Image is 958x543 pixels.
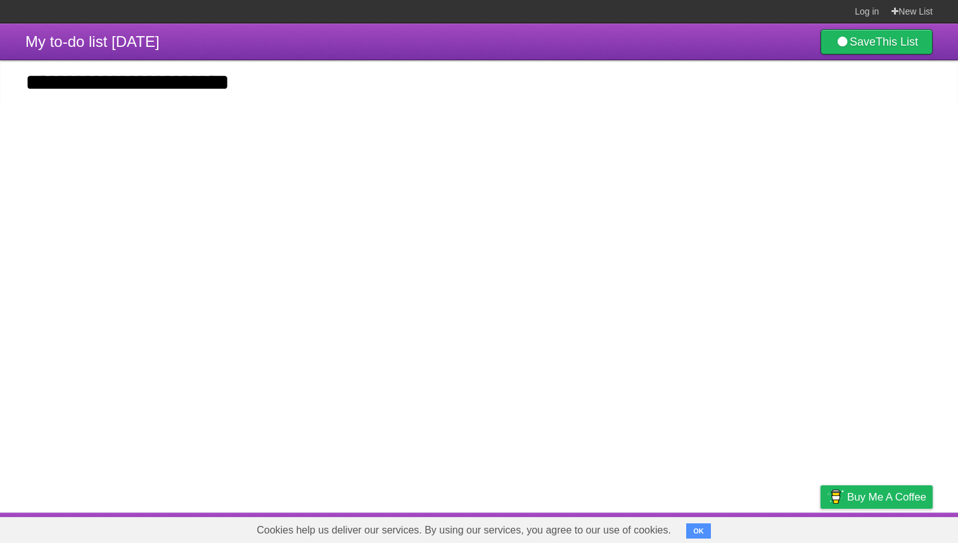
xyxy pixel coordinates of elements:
a: SaveThis List [821,29,933,54]
a: Suggest a feature [853,516,933,540]
a: Privacy [804,516,837,540]
span: My to-do list [DATE] [25,33,160,50]
a: Developers [694,516,745,540]
img: Buy me a coffee [827,486,844,508]
b: This List [876,35,918,48]
a: About [652,516,679,540]
span: Buy me a coffee [847,486,926,508]
span: Cookies help us deliver our services. By using our services, you agree to our use of cookies. [244,518,684,543]
a: Terms [761,516,789,540]
button: OK [686,523,711,539]
a: Buy me a coffee [821,485,933,509]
